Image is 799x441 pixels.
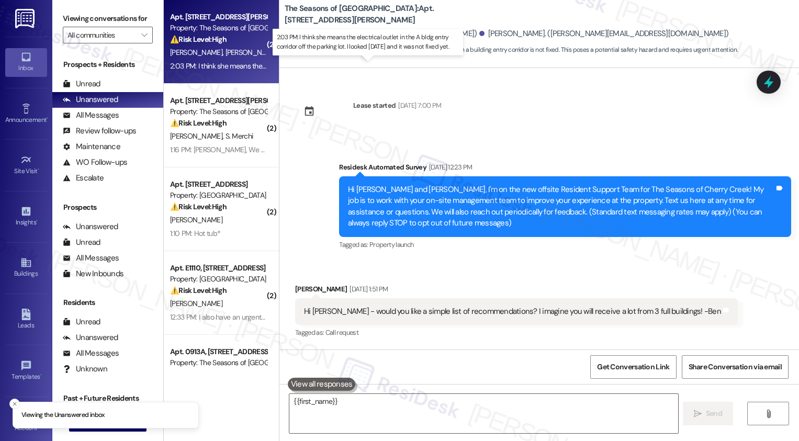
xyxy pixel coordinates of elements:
[285,3,494,26] b: The Seasons of [GEOGRAPHIC_DATA]: Apt. [STREET_ADDRESS][PERSON_NAME]
[170,274,267,285] div: Property: [GEOGRAPHIC_DATA]
[63,237,100,248] div: Unread
[479,28,728,39] div: [PERSON_NAME]. ([PERSON_NAME][EMAIL_ADDRESS][DOMAIN_NAME])
[63,221,118,232] div: Unanswered
[52,59,163,70] div: Prospects + Residents
[225,131,253,141] span: S. Merchi
[682,355,789,379] button: Share Conversation via email
[63,332,118,343] div: Unanswered
[170,263,267,274] div: Apt. E1110, [STREET_ADDRESS]
[170,299,222,308] span: [PERSON_NAME]
[369,240,413,249] span: Property launch
[339,237,791,252] div: Tagged as:
[21,411,105,420] p: Viewing the Unanswered inbox
[52,297,163,308] div: Residents
[52,202,163,213] div: Prospects
[285,28,477,39] div: [PERSON_NAME]. ([EMAIL_ADDRESS][DOMAIN_NAME])
[289,394,678,433] textarea: {{first_name}}
[285,44,738,55] span: : The resident is reporting that an electrical outlet in a building entry corridor is not fixed. ...
[5,48,47,76] a: Inbox
[38,166,39,173] span: •
[706,408,722,419] span: Send
[225,48,277,57] span: [PERSON_NAME]
[36,217,38,224] span: •
[170,346,267,357] div: Apt. 0913A, [STREET_ADDRESS][PERSON_NAME]
[295,284,738,298] div: [PERSON_NAME]
[170,202,227,211] strong: ⚠️ Risk Level: High
[170,131,226,141] span: [PERSON_NAME]
[597,361,669,372] span: Get Conversation Link
[339,162,791,176] div: Residesk Automated Survey
[304,306,721,317] div: Hi [PERSON_NAME] - would you like a simple list of recommendations? I imagine you will receive a ...
[63,364,107,375] div: Unknown
[353,100,396,111] div: Lease started
[170,12,267,22] div: Apt. [STREET_ADDRESS][PERSON_NAME]
[63,268,123,279] div: New Inbounds
[170,229,220,238] div: 1:10 PM: Hot tub*
[5,357,47,385] a: Templates •
[426,162,472,173] div: [DATE] 12:23 PM
[170,61,568,71] div: 2:03 PM: I think she means the electrical outlet in the A bldg entry corridor off the parking lot...
[170,286,227,295] strong: ⚠️ Risk Level: High
[764,410,772,418] i: 
[52,393,163,404] div: Past + Future Residents
[63,316,100,327] div: Unread
[170,215,222,224] span: [PERSON_NAME]
[63,10,153,27] label: Viewing conversations for
[396,100,441,111] div: [DATE] 7:00 PM
[40,371,42,379] span: •
[170,190,267,201] div: Property: [GEOGRAPHIC_DATA]
[683,402,734,425] button: Send
[47,115,48,122] span: •
[277,33,459,51] p: 2:03 PM: I think she means the electrical outlet in the A bldg entry corridor off the parking lot...
[170,48,226,57] span: [PERSON_NAME]
[5,151,47,179] a: Site Visit •
[63,348,119,359] div: All Messages
[170,35,227,44] strong: ⚠️ Risk Level: High
[347,284,388,295] div: [DATE] 1:51 PM
[63,253,119,264] div: All Messages
[694,410,702,418] i: 
[170,357,267,368] div: Property: The Seasons of [GEOGRAPHIC_DATA]
[295,325,738,340] div: Tagged as:
[15,9,37,28] img: ResiDesk Logo
[689,361,782,372] span: Share Conversation via email
[170,22,267,33] div: Property: The Seasons of [GEOGRAPHIC_DATA]
[63,94,118,105] div: Unanswered
[141,31,147,39] i: 
[348,184,774,229] div: Hi [PERSON_NAME] and [PERSON_NAME], I'm on the new offsite Resident Support Team for The Seasons ...
[9,399,20,409] button: Close toast
[5,202,47,231] a: Insights •
[170,106,267,117] div: Property: The Seasons of [GEOGRAPHIC_DATA]
[63,157,127,168] div: WO Follow-ups
[63,78,100,89] div: Unread
[63,110,119,121] div: All Messages
[590,355,676,379] button: Get Conversation Link
[170,179,267,190] div: Apt. [STREET_ADDRESS]
[63,173,104,184] div: Escalate
[325,328,358,337] span: Call request
[67,27,136,43] input: All communities
[5,254,47,282] a: Buildings
[5,306,47,334] a: Leads
[63,141,120,152] div: Maintenance
[5,408,47,436] a: Account
[63,126,136,137] div: Review follow-ups
[170,118,227,128] strong: ⚠️ Risk Level: High
[170,312,451,322] div: 12:33 PM: I also have an urgent work order to get the AC fixed. I've had 2 nights now without it.
[170,95,267,106] div: Apt. [STREET_ADDRESS][PERSON_NAME]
